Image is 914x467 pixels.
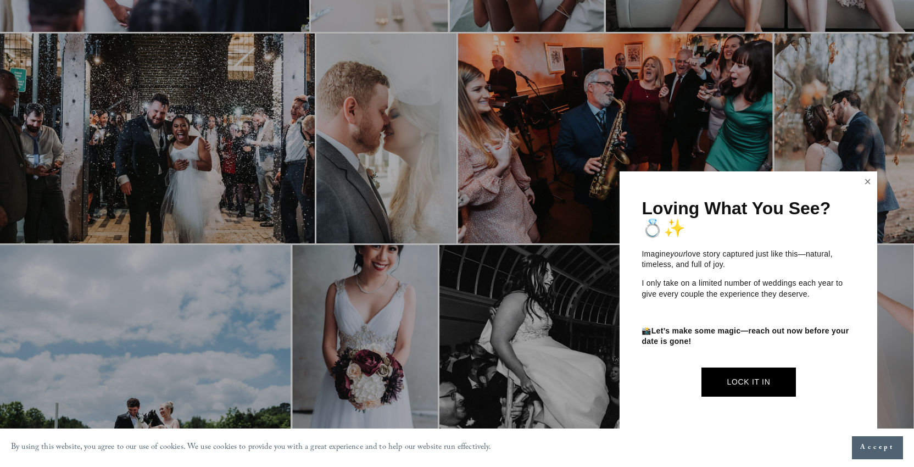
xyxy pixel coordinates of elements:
a: Close [860,173,876,191]
strong: Let’s make some magic—reach out now before your date is gone! [642,326,851,346]
h1: Loving What You See? 💍✨ [642,199,855,237]
p: By using this website, you agree to our use of cookies. We use cookies to provide you with a grea... [11,440,492,456]
em: your [670,249,685,258]
p: Imagine love story captured just like this—natural, timeless, and full of joy. [642,249,855,270]
span: Accept [860,442,895,453]
a: Lock It In [701,368,795,397]
button: Accept [852,436,903,459]
p: I only take on a limited number of weddings each year to give every couple the experience they de... [642,278,855,299]
p: 📸 [642,326,855,347]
